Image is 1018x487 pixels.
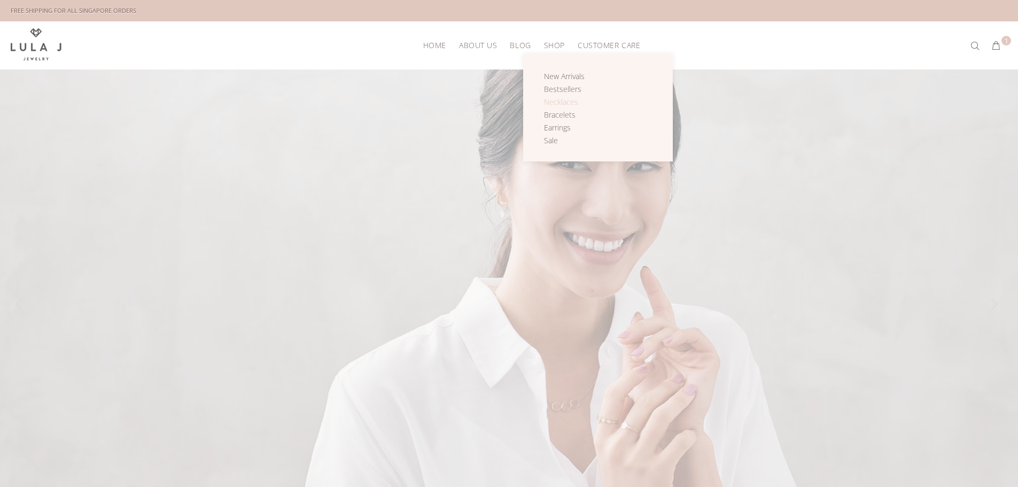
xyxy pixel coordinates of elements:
[11,5,136,17] div: FREE SHIPPING FOR ALL SINGAPORE ORDERS
[544,97,578,107] span: Necklaces
[544,70,597,83] a: New Arrivals
[544,122,571,133] span: Earrings
[544,110,576,120] span: Bracelets
[544,121,597,134] a: Earrings
[986,37,1006,55] button: 1
[544,134,597,147] a: Sale
[544,83,597,96] a: Bestsellers
[417,37,453,53] a: HOME
[544,109,597,121] a: Bracelets
[578,41,640,49] span: Customer Care
[571,37,640,53] a: Customer Care
[423,41,446,49] span: HOME
[453,37,503,53] a: About Us
[503,37,537,53] a: Blog
[510,41,531,49] span: Blog
[544,71,585,81] span: New Arrivals
[538,37,571,53] a: Shop
[544,135,558,145] span: Sale
[459,41,497,49] span: About Us
[544,41,565,49] span: Shop
[544,84,581,94] span: Bestsellers
[544,96,597,109] a: Necklaces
